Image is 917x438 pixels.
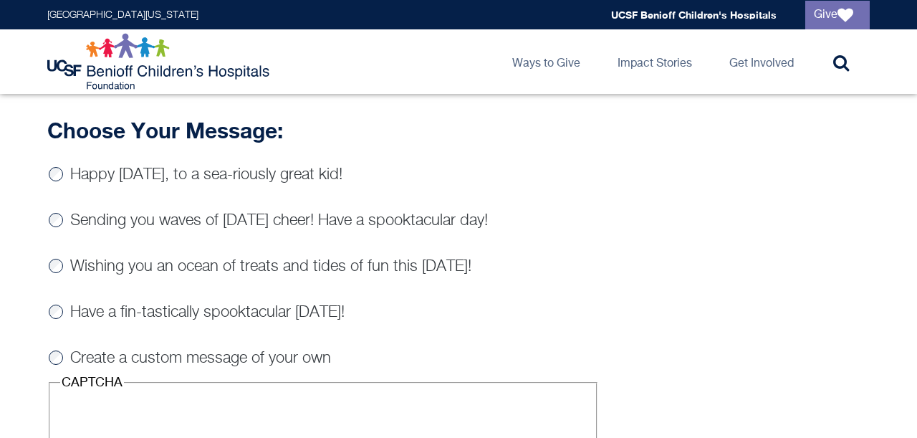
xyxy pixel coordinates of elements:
[611,9,777,21] a: UCSF Benioff Children's Hospitals
[47,10,198,20] a: [GEOGRAPHIC_DATA][US_STATE]
[47,33,273,90] img: Logo for UCSF Benioff Children's Hospitals Foundation
[70,167,342,183] label: Happy [DATE], to a sea-riously great kid!
[70,213,488,229] label: Sending you waves of [DATE] cheer! Have a spooktacular day!
[718,29,805,94] a: Get Involved
[70,259,471,275] label: Wishing you an ocean of treats and tides of fun this [DATE]!
[606,29,704,94] a: Impact Stories
[805,1,870,29] a: Give
[47,118,283,143] strong: Choose Your Message:
[70,305,345,320] label: Have a fin-tastically spooktacular [DATE]!
[60,375,124,391] legend: CAPTCHA
[70,351,331,366] label: Create a custom message of your own
[501,29,592,94] a: Ways to Give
